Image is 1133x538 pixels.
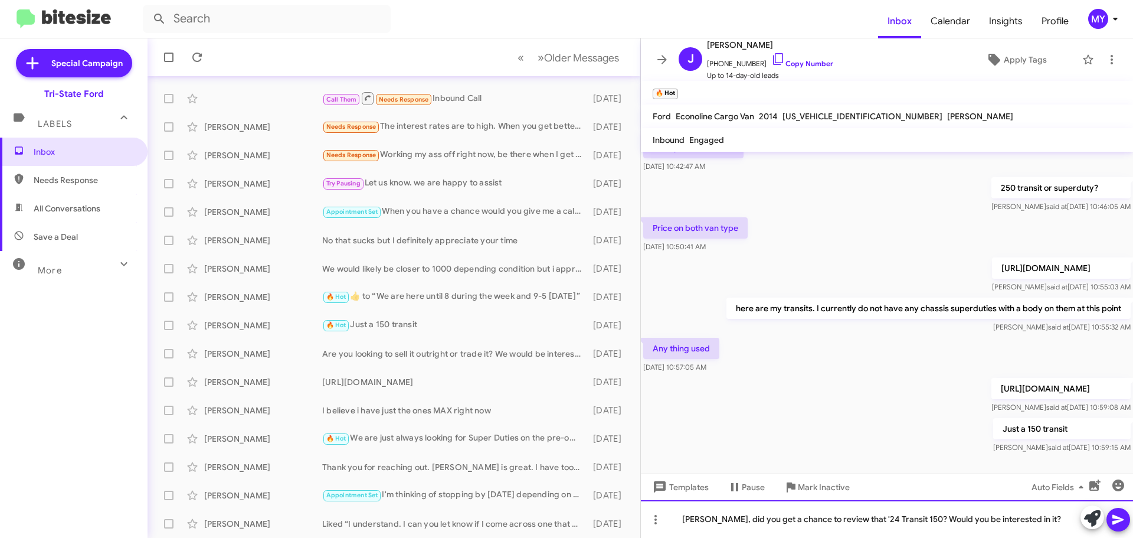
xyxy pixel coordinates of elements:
[204,178,322,190] div: [PERSON_NAME]
[322,461,587,473] div: Thank you for reaching out. [PERSON_NAME] is great. I have too much negative equity right now so ...
[16,49,132,77] a: Special Campaign
[326,96,357,103] span: Call Them
[992,282,1131,291] span: [PERSON_NAME] [DATE] 10:55:03 AM
[653,135,685,145] span: Inbound
[51,57,123,69] span: Special Campaign
[992,257,1131,279] p: [URL][DOMAIN_NAME]
[798,477,850,498] span: Mark Inactive
[326,180,361,187] span: Try Pausing
[689,135,724,145] span: Engaged
[650,477,709,498] span: Templates
[921,4,980,38] a: Calendar
[587,348,631,360] div: [DATE]
[1046,202,1067,211] span: said at
[204,121,322,133] div: [PERSON_NAME]
[587,291,631,303] div: [DATE]
[204,291,322,303] div: [PERSON_NAME]
[1078,9,1120,29] button: MY
[643,242,706,251] span: [DATE] 10:50:41 AM
[980,4,1032,38] a: Insights
[643,162,705,171] span: [DATE] 10:42:47 AM
[1046,403,1067,412] span: said at
[587,234,631,246] div: [DATE]
[34,231,78,243] span: Save a Deal
[143,5,391,33] input: Search
[707,38,833,52] span: [PERSON_NAME]
[587,376,631,388] div: [DATE]
[204,376,322,388] div: [PERSON_NAME]
[587,263,631,275] div: [DATE]
[204,518,322,530] div: [PERSON_NAME]
[538,50,544,65] span: »
[587,178,631,190] div: [DATE]
[641,477,718,498] button: Templates
[955,49,1076,70] button: Apply Tags
[587,433,631,445] div: [DATE]
[771,59,833,68] a: Copy Number
[587,121,631,133] div: [DATE]
[34,203,100,214] span: All Conversations
[653,111,671,122] span: Ford
[718,477,774,498] button: Pause
[878,4,921,38] span: Inbox
[322,318,587,332] div: Just a 150 transit
[204,234,322,246] div: [PERSON_NAME]
[204,461,322,473] div: [PERSON_NAME]
[587,461,631,473] div: [DATE]
[326,321,346,329] span: 🔥 Hot
[510,45,531,70] button: Previous
[511,45,626,70] nav: Page navigation example
[653,89,678,99] small: 🔥 Hot
[322,120,587,133] div: The interest rates are to high. When you get better rates please let us know
[641,500,1133,538] div: [PERSON_NAME], did you get a chance to review that '24 Transit 150? Would you be interested in it?
[587,93,631,105] div: [DATE]
[326,435,346,442] span: 🔥 Hot
[587,319,631,331] div: [DATE]
[326,208,378,216] span: Appointment Set
[204,433,322,445] div: [PERSON_NAME]
[322,290,587,304] div: ​👍​ to “ We are here until 8 during the week and 9-5 [DATE] ”
[38,119,72,129] span: Labels
[991,378,1131,399] p: [URL][DOMAIN_NAME]
[782,111,942,122] span: [US_VEHICLE_IDENTIFICATION_NUMBER]
[322,91,587,106] div: Inbound Call
[326,293,346,301] span: 🔥 Hot
[1088,9,1108,29] div: MY
[326,151,376,159] span: Needs Response
[518,50,524,65] span: «
[44,88,103,100] div: Tri-State Ford
[379,96,429,103] span: Needs Response
[707,52,833,70] span: [PHONE_NUMBER]
[947,111,1013,122] span: [PERSON_NAME]
[1032,477,1088,498] span: Auto Fields
[1047,282,1067,291] span: said at
[707,70,833,81] span: Up to 14-day-old leads
[643,217,748,239] p: Price on both van type
[1032,4,1078,38] a: Profile
[587,518,631,530] div: [DATE]
[322,432,587,445] div: We are just always looking for Super Duties on the pre-owned side of our lot. I would just need t...
[1048,322,1069,331] span: said at
[322,405,587,416] div: I believe i have just the ones MAX right now
[587,206,631,218] div: [DATE]
[34,174,134,186] span: Needs Response
[991,202,1131,211] span: [PERSON_NAME] [DATE] 10:46:05 AM
[1048,443,1069,452] span: said at
[643,363,706,371] span: [DATE] 10:57:05 AM
[742,477,765,498] span: Pause
[204,405,322,416] div: [PERSON_NAME]
[643,338,719,359] p: Any thing used
[322,205,587,219] div: When you have a chance would you give me a call on my cell [PHONE_NUMBER]. Thank you
[544,51,619,64] span: Older Messages
[326,491,378,499] span: Appointment Set
[991,177,1131,198] p: 250 transit or superduty?
[587,490,631,501] div: [DATE]
[204,319,322,331] div: [PERSON_NAME]
[1022,477,1098,498] button: Auto Fields
[991,403,1131,412] span: [PERSON_NAME] [DATE] 10:59:08 AM
[204,149,322,161] div: [PERSON_NAME]
[322,376,587,388] div: [URL][DOMAIN_NAME]
[687,50,694,69] span: J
